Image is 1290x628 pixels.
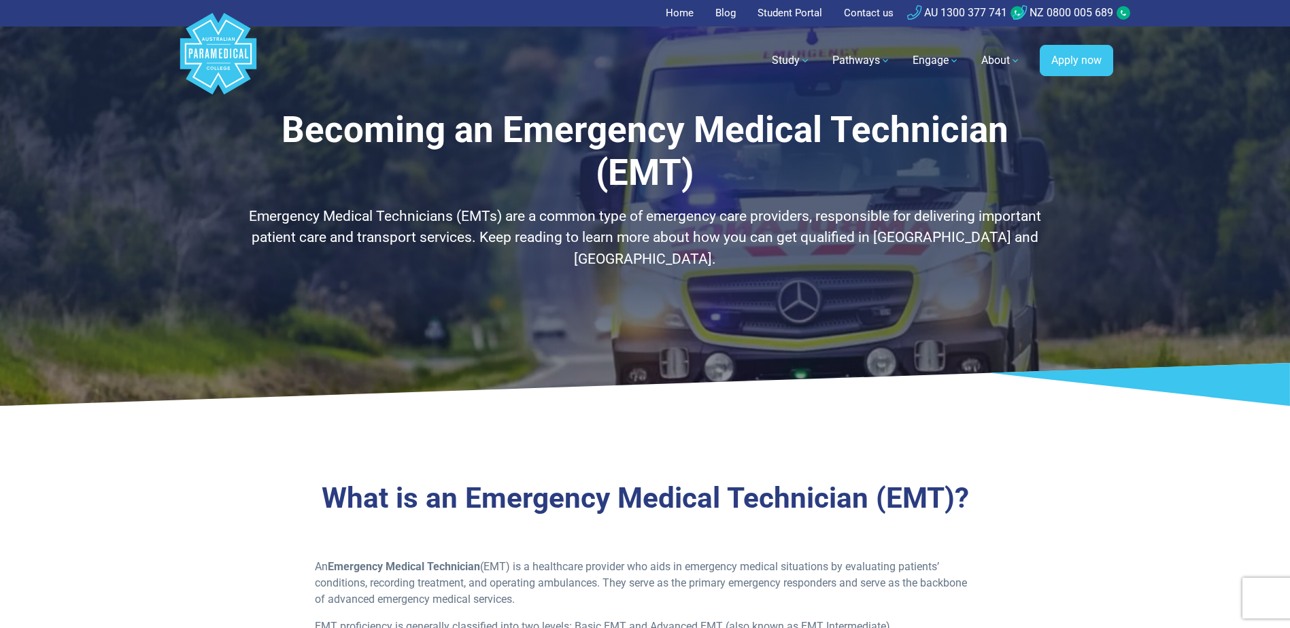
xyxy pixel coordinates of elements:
[1013,6,1113,19] a: NZ 0800 005 689
[824,41,899,80] a: Pathways
[328,560,480,573] strong: Emergency Medical Technician
[248,109,1043,195] h1: Becoming an Emergency Medical Technician (EMT)
[177,27,259,95] a: Australian Paramedical College
[248,206,1043,271] p: Emergency Medical Technicians (EMTs) are a common type of emergency care providers, responsible f...
[904,41,968,80] a: Engage
[764,41,819,80] a: Study
[973,41,1029,80] a: About
[248,481,1043,516] h3: What is an Emergency Medical Technician (EMT)?
[907,6,1007,19] a: AU 1300 377 741
[1040,45,1113,76] a: Apply now
[315,559,975,608] p: An (EMT) is a healthcare provider who aids in emergency medical situations by evaluating patients...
